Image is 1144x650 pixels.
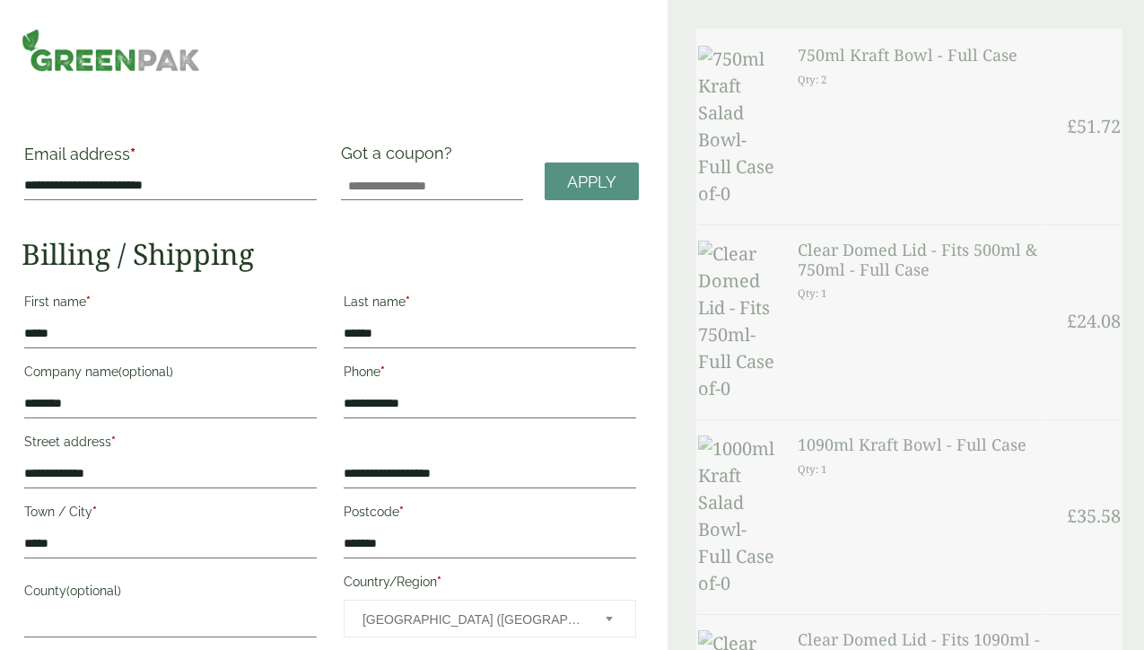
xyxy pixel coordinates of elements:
label: Email address [24,146,317,171]
abbr: required [92,505,97,519]
label: Street address [24,429,317,460]
label: Town / City [24,499,317,530]
h2: Billing / Shipping [22,237,639,271]
label: Got a coupon? [341,144,459,171]
abbr: required [130,145,135,163]
abbr: required [406,294,410,309]
abbr: required [437,575,441,589]
label: First name [24,289,317,320]
span: United Kingdom (UK) [362,601,581,638]
abbr: required [399,505,404,519]
abbr: required [86,294,91,309]
abbr: required [380,365,385,379]
abbr: required [111,435,116,449]
img: GreenPak Supplies [22,29,200,72]
span: (optional) [66,584,121,598]
label: Last name [344,289,636,320]
label: Postcode [344,499,636,530]
label: Country/Region [344,569,636,600]
label: County [24,578,317,609]
span: Country/Region [344,600,636,637]
label: Phone [344,359,636,390]
span: Apply [567,172,616,192]
span: (optional) [118,365,173,379]
label: Company name [24,359,317,390]
a: Apply [545,162,639,201]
